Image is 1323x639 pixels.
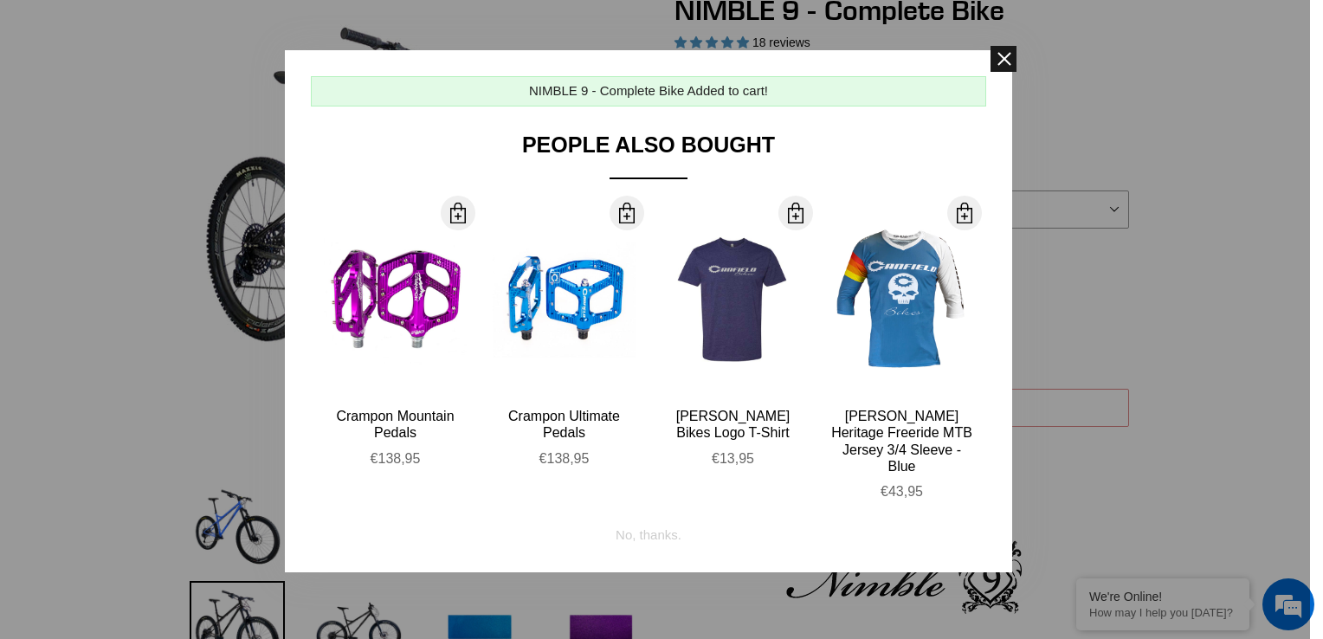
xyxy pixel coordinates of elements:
span: €13,95 [712,451,754,466]
div: Minimize live chat window [284,9,326,50]
textarea: Type your message and hit 'Enter' [9,442,330,502]
div: No, thanks. [616,513,681,545]
span: €138,95 [371,451,421,466]
img: Canfield-Crampon-Ultimate-Blue_large.jpg [493,229,636,371]
span: We're online! [100,203,239,378]
img: Canfield-Hertiage-Jersey-Blue-Front_large.jpg [830,229,973,371]
span: €138,95 [539,451,590,466]
img: d_696896380_company_1647369064580_696896380 [55,87,99,130]
div: [PERSON_NAME] Heritage Freeride MTB Jersey 3/4 Sleeve - Blue [830,408,973,474]
div: People Also Bought [311,132,986,179]
div: NIMBLE 9 - Complete Bike Added to cart! [529,81,768,101]
img: CANFIELD-LOGO-TEE-BLUE-SHOPIFY_large.jpg [661,229,804,371]
img: Canfield-Crampon-Mountain-Purple-Shopify_large.jpg [324,229,467,371]
div: Chat with us now [116,97,317,119]
div: [PERSON_NAME] Bikes Logo T-Shirt [661,408,804,441]
span: €43,95 [881,484,923,499]
div: Crampon Mountain Pedals [324,408,467,441]
div: Navigation go back [19,95,45,121]
div: Crampon Ultimate Pedals [493,408,636,441]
